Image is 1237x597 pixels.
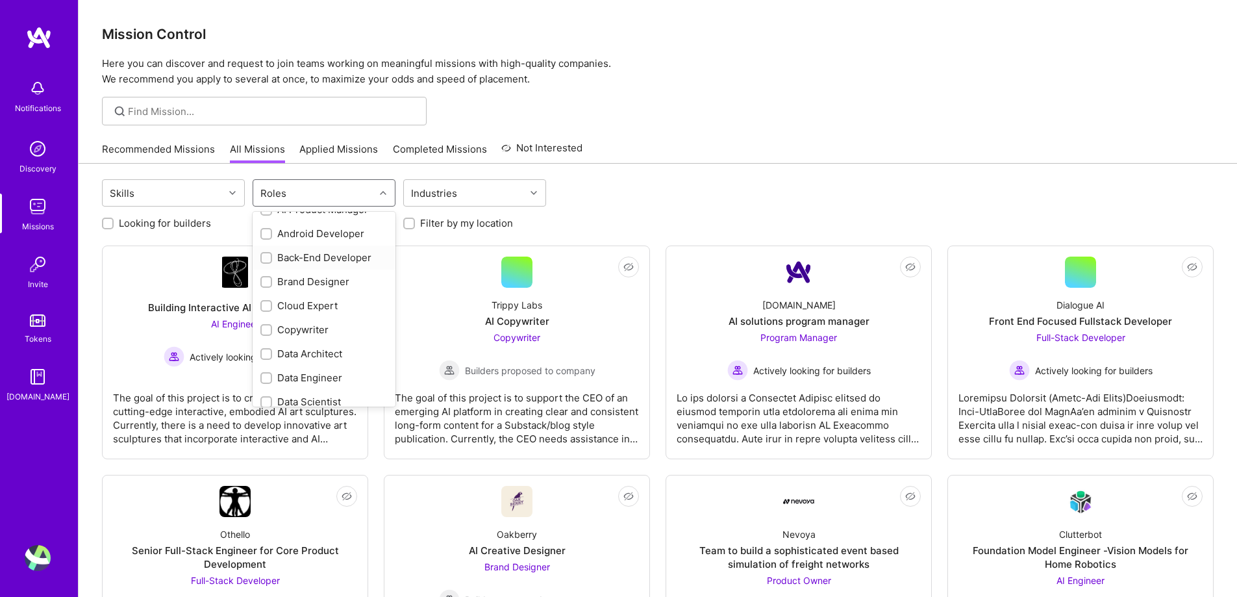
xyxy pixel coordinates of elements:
img: Company Logo [1065,487,1096,517]
a: Company LogoBuilding Interactive AI Art SculpturesAI Engineer Actively looking for buildersActive... [113,257,357,448]
i: icon Chevron [531,190,537,196]
img: bell [25,75,51,101]
div: Team to build a sophisticated event based simulation of freight networks [677,544,921,571]
span: Actively looking for builders [1035,364,1153,377]
div: Oakberry [497,527,537,541]
div: Nevoya [782,527,816,541]
img: logo [26,26,52,49]
a: All Missions [230,142,285,164]
div: Senior Full-Stack Engineer for Core Product Development [113,544,357,571]
div: Back-End Developer [260,251,388,264]
i: icon SearchGrey [112,104,127,119]
img: Company Logo [222,257,248,288]
div: Cloud Expert [260,299,388,312]
div: Tokens [25,332,51,346]
span: Brand Designer [484,561,550,572]
img: Actively looking for builders [164,346,184,367]
label: Filter by my location [420,216,513,230]
img: discovery [25,136,51,162]
div: AI Creative Designer [469,544,566,557]
div: Trippy Labs [492,298,542,312]
div: Data Architect [260,347,388,361]
img: User Avatar [25,545,51,571]
img: Company Logo [783,499,814,504]
img: teamwork [25,194,51,220]
img: Company Logo [501,486,532,517]
i: icon EyeClosed [623,491,634,502]
p: Here you can discover and request to join teams working on meaningful missions with high-quality ... [102,56,1214,87]
i: icon EyeClosed [1187,262,1197,272]
div: Data Engineer [260,371,388,385]
div: AI Copywriter [485,314,549,328]
a: Dialogue AIFront End Focused Fullstack DeveloperFull-Stack Developer Actively looking for builder... [958,257,1203,448]
div: The goal of this project is to support the CEO of an emerging AI platform in creating clear and c... [395,381,639,446]
label: Looking for builders [119,216,211,230]
a: Trippy LabsAI CopywriterCopywriter Builders proposed to companyBuilders proposed to companyThe go... [395,257,639,448]
img: Invite [25,251,51,277]
a: User Avatar [21,545,54,571]
img: Company Logo [219,486,251,517]
a: Company Logo[DOMAIN_NAME]AI solutions program managerProgram Manager Actively looking for builder... [677,257,921,448]
div: The goal of this project is to create the world's most cutting-edge interactive, embodied AI art ... [113,381,357,446]
div: [DOMAIN_NAME] [762,298,836,312]
div: Missions [22,220,54,233]
div: Android Developer [260,227,388,240]
i: icon EyeClosed [623,262,634,272]
img: Company Logo [783,257,814,288]
img: Builders proposed to company [439,360,460,381]
a: Completed Missions [393,142,487,164]
h3: Mission Control [102,26,1214,42]
span: Full-Stack Developer [191,575,280,586]
div: Skills [106,184,138,203]
span: Full-Stack Developer [1036,332,1125,343]
img: Actively looking for builders [1009,360,1030,381]
a: Recommended Missions [102,142,215,164]
span: AI Engineer [211,318,259,329]
div: Dialogue AI [1056,298,1105,312]
div: Roles [257,184,290,203]
div: Brand Designer [260,275,388,288]
i: icon EyeClosed [342,491,352,502]
img: guide book [25,364,51,390]
div: Copywriter [260,323,388,337]
div: Building Interactive AI Art Sculptures [148,301,322,314]
a: Not Interested [501,140,582,164]
i: icon Chevron [380,190,386,196]
div: Loremipsu Dolorsit (Ametc-Adi Elits)Doeiusmodt: Inci-UtlaBoree dol MagnAa’en adminim v Quisnostr ... [958,381,1203,446]
div: Notifications [15,101,61,115]
i: icon EyeClosed [1187,491,1197,502]
input: Find Mission... [128,105,417,118]
i: icon EyeClosed [905,491,916,502]
span: Actively looking for builders [753,364,871,377]
a: Applied Missions [299,142,378,164]
span: Product Owner [767,575,831,586]
div: Front End Focused Fullstack Developer [989,314,1172,328]
div: Discovery [19,162,56,175]
div: Invite [28,277,48,291]
div: Othello [220,527,250,541]
span: Actively looking for builders [190,350,307,364]
span: Program Manager [760,332,837,343]
div: AI solutions program manager [729,314,869,328]
img: tokens [30,314,45,327]
span: AI Engineer [1056,575,1105,586]
span: Copywriter [494,332,540,343]
div: Clutterbot [1059,527,1102,541]
div: Lo ips dolorsi a Consectet Adipisc elitsed do eiusmod temporin utla etdolorema ali enima min veni... [677,381,921,446]
span: Builders proposed to company [465,364,595,377]
div: Industries [408,184,460,203]
div: [DOMAIN_NAME] [6,390,69,403]
div: Foundation Model Engineer -Vision Models for Home Robotics [958,544,1203,571]
i: icon Chevron [229,190,236,196]
i: icon EyeClosed [905,262,916,272]
img: Actively looking for builders [727,360,748,381]
div: Data Scientist [260,395,388,409]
